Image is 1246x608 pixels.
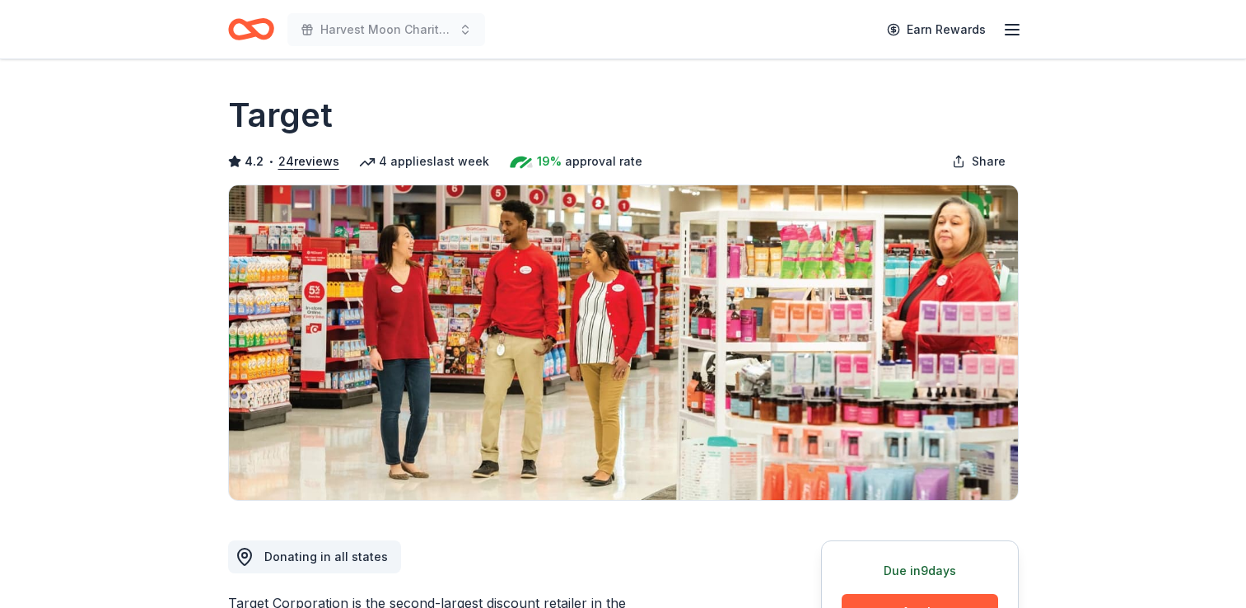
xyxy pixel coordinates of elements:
span: 19% [537,152,562,171]
button: 24reviews [278,152,339,171]
span: Harvest Moon Charity Dance [320,20,452,40]
h1: Target [228,92,333,138]
img: Image for Target [229,185,1018,500]
div: 4 applies last week [359,152,489,171]
span: approval rate [565,152,642,171]
button: Harvest Moon Charity Dance [287,13,485,46]
span: • [268,155,273,168]
span: Donating in all states [264,550,388,564]
button: Share [939,145,1019,178]
span: Share [972,152,1006,171]
a: Earn Rewards [877,15,996,44]
div: Due in 9 days [842,561,998,581]
a: Home [228,10,274,49]
span: 4.2 [245,152,264,171]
